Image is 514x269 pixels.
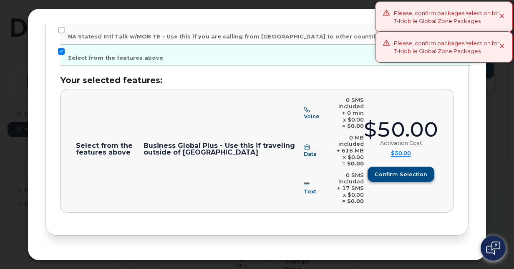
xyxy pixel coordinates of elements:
[347,198,364,204] b: $0.00
[342,117,364,129] span: $0.00 =
[323,172,364,185] div: 0 SMS included
[368,167,434,182] button: Confirm selection
[486,241,500,255] img: Open chat
[323,134,364,147] div: 0 MB included
[391,150,411,157] summary: $50.00
[304,113,320,119] span: Voice
[347,160,364,167] b: $0.00
[144,142,303,155] p: Business Global Plus - Use this if traveling outside of [GEOGRAPHIC_DATA]
[337,147,364,160] span: + 616 MB x
[76,142,144,155] p: Select from the features above
[60,76,454,85] h3: Your selected features:
[394,39,499,55] div: Please, confirm packages selection for T-Mobile Global Zone Packages
[68,55,163,61] span: Select from the features above
[342,192,364,205] span: $0.00 =
[326,97,364,110] div: 0 SMS included
[364,119,438,140] div: $50.00
[380,140,422,147] div: Activation Cost
[342,154,364,167] span: $0.00 =
[342,110,364,123] span: + 0 min x
[304,151,317,157] span: Data
[375,170,427,178] span: Confirm selection
[394,9,499,25] div: Please, confirm packages selection for T-Mobile Global Zone Packages
[347,123,364,129] b: $0.00
[68,33,453,40] span: NA Statesd Intl Talk w/MOB TE - Use this if you are calling from [GEOGRAPHIC_DATA] to other count...
[304,188,316,195] span: Text
[337,185,364,198] span: + 17 SMS x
